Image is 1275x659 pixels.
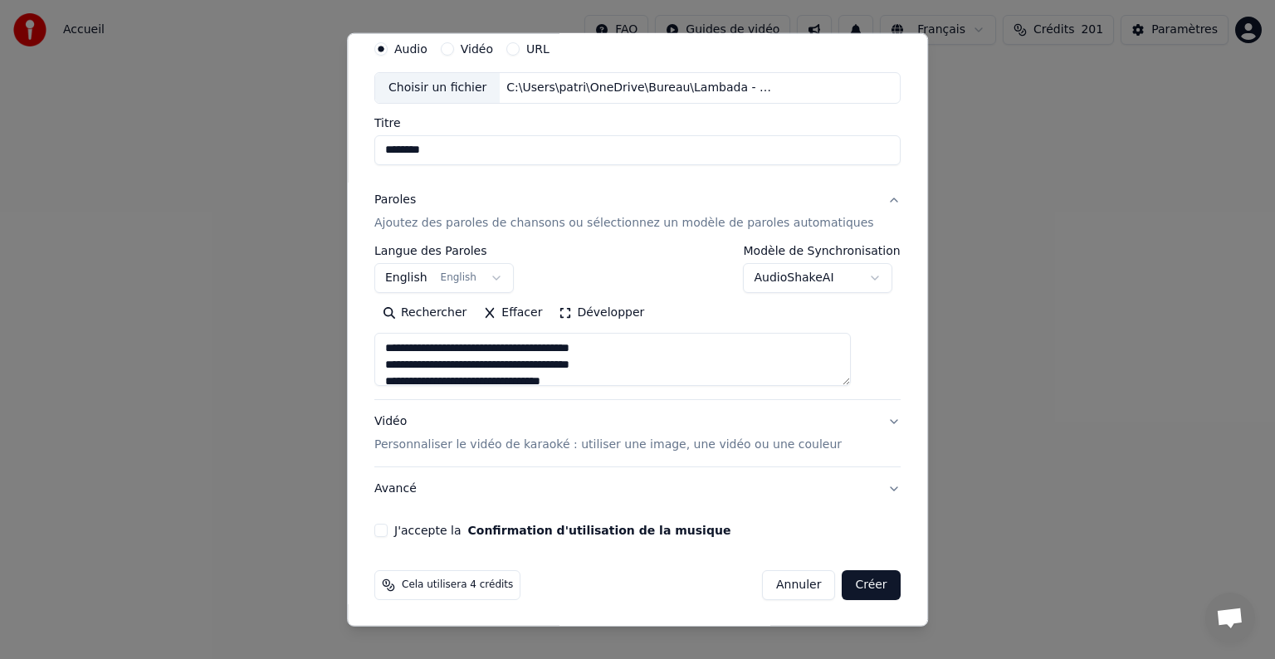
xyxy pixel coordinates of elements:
[461,43,493,55] label: Vidéo
[374,400,901,466] button: VidéoPersonnaliser le vidéo de karaoké : utiliser une image, une vidéo ou une couleur
[374,245,514,256] label: Langue des Paroles
[501,80,783,96] div: C:\Users\patri\OneDrive\Bureau\Lambada - Original Version 1989.mp3
[374,245,901,399] div: ParolesAjoutez des paroles de chansons ou sélectionnez un modèle de paroles automatiques
[375,73,500,103] div: Choisir un fichier
[394,525,730,536] label: J'accepte la
[374,117,901,129] label: Titre
[374,300,475,326] button: Rechercher
[374,192,416,208] div: Paroles
[762,570,835,600] button: Annuler
[374,437,842,453] p: Personnaliser le vidéo de karaoké : utiliser une image, une vidéo ou une couleur
[374,467,901,510] button: Avancé
[468,525,731,536] button: J'accepte la
[526,43,550,55] label: URL
[744,245,901,256] label: Modèle de Synchronisation
[402,578,513,592] span: Cela utilisera 4 crédits
[374,215,874,232] p: Ajoutez des paroles de chansons ou sélectionnez un modèle de paroles automatiques
[374,178,901,245] button: ParolesAjoutez des paroles de chansons ou sélectionnez un modèle de paroles automatiques
[374,413,842,453] div: Vidéo
[843,570,901,600] button: Créer
[394,43,427,55] label: Audio
[475,300,550,326] button: Effacer
[551,300,653,326] button: Développer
